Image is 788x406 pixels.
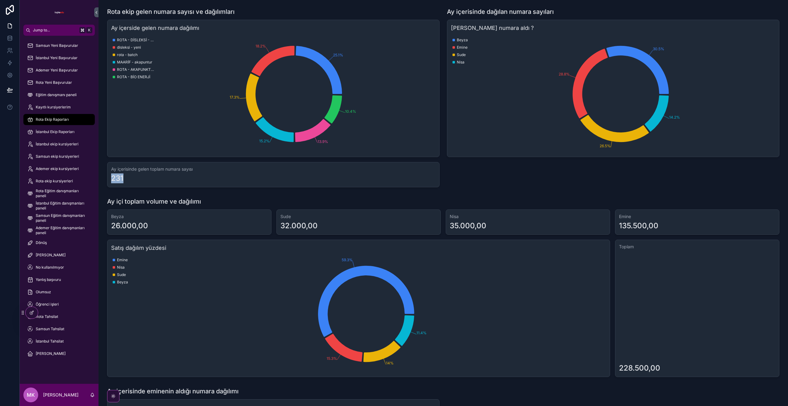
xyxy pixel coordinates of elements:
span: İstanbul ekip kursiyerleri [36,142,78,147]
span: Rota Eğitim danışmanları paneli [36,189,89,198]
a: Olumsuz [23,286,95,298]
span: Nisa [117,265,125,270]
a: Rota Tahsilat [23,311,95,322]
span: Samsun Tahsilat [36,327,64,331]
h1: Ay içerisinde dağılan numara sayıları [447,7,554,16]
a: Ademer ekip kursiyerleri [23,163,95,174]
h1: Ay içerisinde eminenin aldığı numara dağılımı [107,387,239,396]
tspan: 15.2% [259,139,270,143]
h3: [PERSON_NAME] numara aldı ? [451,24,775,32]
a: Rota Eğitim danışmanları paneli [23,188,95,199]
span: Rota Tahsilat [36,314,58,319]
span: İstanbul Tahsilat [36,339,64,344]
div: 231 [111,173,123,183]
tspan: 30.5% [653,47,664,51]
button: Jump to...K [23,25,95,36]
span: Samsun Yeni Başvurular [36,43,78,48]
span: Öğrenci işleri [36,302,59,307]
span: Dönüş [36,240,47,245]
span: MK [27,391,35,399]
tspan: 15.3% [327,356,337,361]
span: Rota Yeni Başvurular [36,80,72,85]
a: İstanbul Yeni Başvurular [23,52,95,63]
span: Ademer Eğitim danışmanları paneli [36,225,89,235]
a: Samsun Eğitim danışmanları paneli [23,213,95,224]
a: [PERSON_NAME] [23,348,95,359]
tspan: 14.2% [669,115,680,120]
a: Samsun ekip kursiyerleri [23,151,95,162]
div: chart [111,35,436,153]
h3: Beyza [111,213,267,220]
tspan: 18.2% [255,44,266,48]
div: 35.000,00 [450,221,486,231]
div: 135.500,00 [619,221,658,231]
h1: Ay içi toplam volume ve dağılımı [107,197,201,206]
h3: Emine [619,213,775,220]
span: Sude [117,272,126,277]
div: chart [451,35,775,153]
span: K [87,28,92,33]
span: Ademer Yeni Başvurular [36,68,78,73]
span: Ademer ekip kursiyerleri [36,166,79,171]
a: İstanbul Ekip Raporları [23,126,95,137]
div: chart [111,255,606,373]
tspan: 25.1% [333,53,343,57]
span: Rota Ekip Raporları [36,117,69,122]
span: ROTA - BİO ENERJİ [117,75,150,79]
div: scrollable content [20,36,98,367]
a: Rota ekip kursiyerleri [23,176,95,187]
span: ROTA - DİSLEKSİ - YENİ [117,38,154,43]
span: İstanbul Ekip Raporları [36,129,74,134]
a: No kullanılmıyor [23,262,95,273]
a: İstanbul Tahsilat [23,336,95,347]
span: MAARİF - akapuntur [117,60,152,65]
h3: Nisa [450,213,606,220]
span: disleksi - yeni [117,45,141,50]
a: Ademer Eğitim danışmanları paneli [23,225,95,236]
div: 32.000,00 [280,221,318,231]
div: 26.000,00 [111,221,148,231]
img: App logo [54,7,64,17]
span: İstanbul Eğitim danışmanları paneli [36,201,89,211]
span: [PERSON_NAME] [36,351,66,356]
a: Rota Ekip Raporları [23,114,95,125]
a: Kayıtlı kursiyerlerim [23,102,95,113]
h3: Ay içerside gelen numara dağılımı [111,24,436,32]
span: İstanbul Yeni Başvurular [36,55,78,60]
a: Samsun Yeni Başvurular [23,40,95,51]
h3: Ay içerisinde gelen toplam numara sayısı [111,166,436,172]
a: Dönüş [23,237,95,248]
tspan: 10.4% [345,109,356,114]
span: Beyza [457,38,468,43]
span: Olumsuz [36,290,51,294]
a: Öğrenci işleri [23,299,95,310]
a: Rota Yeni Başvurular [23,77,95,88]
h1: Rota ekip gelen numara sayısı ve dağılımları [107,7,235,16]
tspan: 28.8% [559,72,570,76]
h3: Satış dağılım yüzdesi [111,244,606,252]
span: Samsun Eğitim danışmanları paneli [36,213,89,223]
span: Jump to... [33,28,77,33]
h3: Sude [280,213,437,220]
a: Yanlış başvuru [23,274,95,285]
span: No kullanılmıyor [36,265,64,270]
span: Sude [457,52,466,57]
div: 228.500,00 [619,363,660,373]
tspan: 14% [386,361,394,365]
h3: Toplam [619,244,775,250]
a: Eğitim danışmanı paneli [23,89,95,100]
span: Rota ekip kursiyerleri [36,179,73,184]
a: [PERSON_NAME] [23,250,95,261]
tspan: 13.9% [318,139,328,144]
tspan: 11.4% [416,331,427,335]
span: Samsun ekip kursiyerleri [36,154,79,159]
span: Emine [457,45,468,50]
tspan: 59.3% [342,258,353,262]
a: İstanbul ekip kursiyerleri [23,139,95,150]
span: Kayıtlı kursiyerlerim [36,105,71,110]
tspan: 26.5% [600,144,611,148]
a: Ademer Yeni Başvurular [23,65,95,76]
span: Nisa [457,60,464,65]
span: Beyza [117,280,128,285]
a: Samsun Tahsilat [23,323,95,335]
